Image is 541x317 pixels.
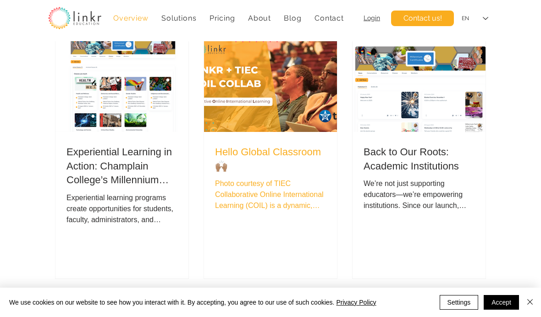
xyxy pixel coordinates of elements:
[440,295,479,310] button: Settings
[336,299,376,306] a: Privacy Policy
[364,178,475,211] div: We’re not just supporting educators—we’re empowering institutions. Since our launch, Linkr has su...
[113,14,148,22] span: Overview
[315,14,344,22] span: Contact
[455,8,495,29] div: Language Selector: English
[524,295,535,310] button: Close
[462,15,469,22] div: EN
[248,14,271,22] span: About
[352,32,486,132] img: Back to Our Roots: Academic Institutions
[109,9,348,27] nav: Site
[310,9,348,27] a: Contact
[215,178,326,211] div: Photo courtesy of TIEC Collaborative Online International Learning (COIL) is a dynamic, high-impa...
[364,14,380,22] a: Login
[109,9,153,27] a: Overview
[205,9,240,27] a: Pricing
[161,14,196,22] span: Solutions
[210,14,235,22] span: Pricing
[279,9,306,27] a: Blog
[391,11,454,26] a: Contact us!
[284,14,301,22] span: Blog
[157,9,201,27] div: Solutions
[55,32,486,279] div: Post list. Select a post to read.
[66,192,177,225] div: Experiential learning programs create opportunities for students, faculty, administrators, and in...
[9,298,376,306] span: We use cookies on our website to see how you interact with it. By accepting, you agree to our use...
[524,296,535,307] img: Close
[403,13,442,23] span: Contact us!
[48,7,101,29] img: linkr_logo_transparentbg.png
[55,32,189,132] img: Experiential Learning in Action: Champlain College’s Millennium Certificate Program
[484,295,519,310] button: Accept
[215,145,326,174] a: Hello Global Classroom 🙌🏽
[66,145,177,187] a: Experiential Learning in Action: Champlain College’s Millennium Certificate Program
[364,145,475,174] a: Back to Our Roots: Academic Institutions
[243,9,276,27] div: About
[204,32,337,132] img: Hello Global Classroom 🙌🏽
